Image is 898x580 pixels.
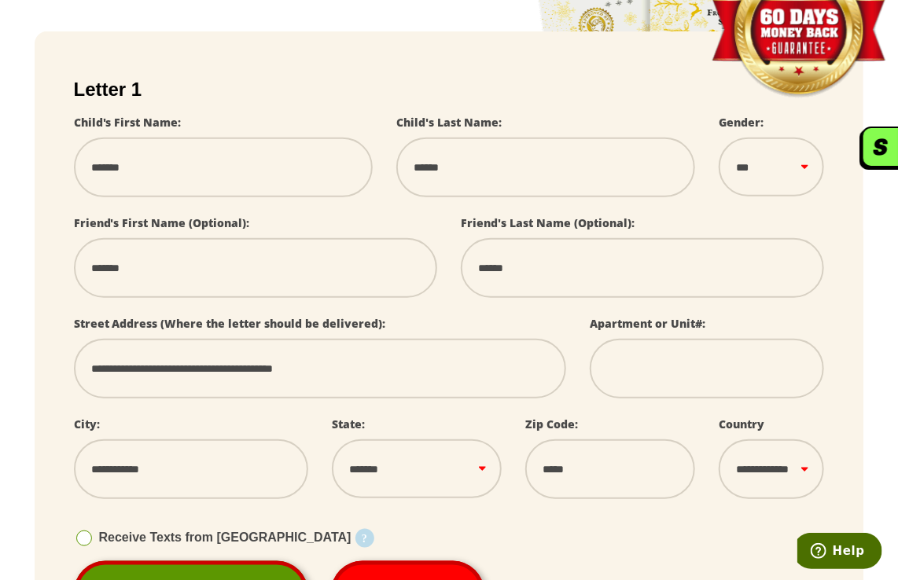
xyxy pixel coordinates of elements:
[396,115,502,130] label: Child's Last Name:
[525,417,578,431] label: Zip Code:
[74,215,250,230] label: Friend's First Name (Optional):
[461,215,635,230] label: Friend's Last Name (Optional):
[99,530,351,544] span: Receive Texts from [GEOGRAPHIC_DATA]
[332,417,365,431] label: State:
[719,115,764,130] label: Gender:
[74,79,825,101] h2: Letter 1
[590,316,705,331] label: Apartment or Unit#:
[74,417,100,431] label: City:
[74,316,386,331] label: Street Address (Where the letter should be delivered):
[797,533,882,572] iframe: Opens a widget where you can find more information
[74,115,182,130] label: Child's First Name:
[719,417,764,431] label: Country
